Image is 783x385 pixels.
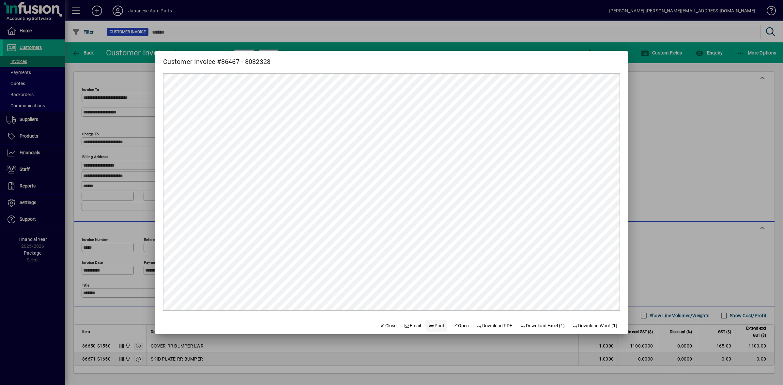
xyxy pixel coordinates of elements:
button: Email [402,320,424,332]
span: Close [379,322,396,329]
button: Download Word (1) [570,320,620,332]
span: Open [452,322,469,329]
button: Print [426,320,447,332]
span: Download PDF [477,322,513,329]
span: Download Excel (1) [520,322,565,329]
button: Download Excel (1) [517,320,567,332]
a: Download PDF [474,320,515,332]
a: Open [450,320,471,332]
span: Print [429,322,444,329]
span: Download Word (1) [573,322,618,329]
span: Email [404,322,421,329]
button: Close [377,320,399,332]
h2: Customer Invoice #86467 - 8082328 [155,51,278,67]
